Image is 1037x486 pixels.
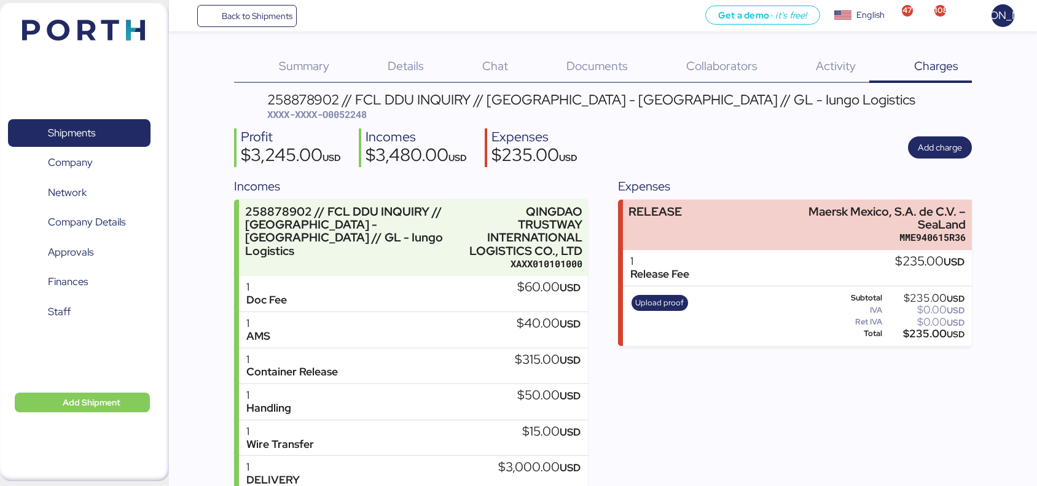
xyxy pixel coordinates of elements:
[63,395,120,410] span: Add Shipment
[560,389,581,402] span: USD
[222,9,292,23] span: Back to Shipments
[8,268,151,296] a: Finances
[630,255,689,268] div: 1
[515,353,581,367] div: $315.00
[279,58,329,74] span: Summary
[48,303,71,321] span: Staff
[48,124,95,142] span: Shipments
[461,205,582,257] div: QINGDAO TRUSTWAY INTERNATIONAL LOGISTICS CO., LTD
[895,255,965,268] div: $235.00
[947,317,965,328] span: USD
[245,205,455,257] div: 258878902 // FCL DDU INQUIRY // [GEOGRAPHIC_DATA] - [GEOGRAPHIC_DATA] // GL - Iungo Logistics
[630,268,689,281] div: Release Fee
[241,146,341,167] div: $3,245.00
[176,6,197,26] button: Menu
[246,366,338,378] div: Container Release
[48,243,93,261] span: Approvals
[8,119,151,147] a: Shipments
[885,294,965,303] div: $235.00
[366,128,467,146] div: Incomes
[885,329,965,339] div: $235.00
[885,318,965,327] div: $0.00
[48,154,93,171] span: Company
[914,58,958,74] span: Charges
[832,294,882,302] div: Subtotal
[816,58,856,74] span: Activity
[947,305,965,316] span: USD
[461,257,582,270] div: XAXX010101000
[482,58,508,74] span: Chat
[498,461,581,474] div: $3,000.00
[48,184,87,202] span: Network
[366,146,467,167] div: $3,480.00
[491,146,577,167] div: $235.00
[632,295,688,311] button: Upload proof
[856,9,885,22] div: English
[8,208,151,237] a: Company Details
[246,330,270,343] div: AMS
[560,425,581,439] span: USD
[628,205,682,218] div: RELEASE
[491,128,577,146] div: Expenses
[8,238,151,267] a: Approvals
[388,58,424,74] span: Details
[246,317,270,330] div: 1
[947,293,965,304] span: USD
[246,402,291,415] div: Handling
[267,108,367,120] span: XXXX-XXXX-O0052248
[241,128,341,146] div: Profit
[947,329,965,340] span: USD
[197,5,297,27] a: Back to Shipments
[560,317,581,331] span: USD
[246,389,291,402] div: 1
[8,298,151,326] a: Staff
[918,140,962,155] span: Add charge
[832,306,882,315] div: IVA
[15,393,150,412] button: Add Shipment
[517,389,581,402] div: $50.00
[764,231,966,244] div: MME940615R36
[566,58,628,74] span: Documents
[246,425,314,438] div: 1
[246,294,287,307] div: Doc Fee
[323,152,341,163] span: USD
[8,179,151,207] a: Network
[522,425,581,439] div: $15.00
[944,255,965,268] span: USD
[560,353,581,367] span: USD
[234,177,589,195] div: Incomes
[560,461,581,474] span: USD
[635,296,684,310] span: Upload proof
[517,317,581,331] div: $40.00
[832,318,882,326] div: Ret IVA
[246,353,338,366] div: 1
[246,438,314,451] div: Wire Transfer
[885,305,965,315] div: $0.00
[618,177,972,195] div: Expenses
[246,281,287,294] div: 1
[48,213,125,231] span: Company Details
[559,152,577,163] span: USD
[246,461,300,474] div: 1
[686,58,757,74] span: Collaborators
[517,281,581,294] div: $60.00
[48,273,88,291] span: Finances
[448,152,467,163] span: USD
[764,205,966,231] div: Maersk Mexico, S.A. de C.V. – SeaLand
[8,149,151,177] a: Company
[908,136,972,159] button: Add charge
[267,93,915,106] div: 258878902 // FCL DDU INQUIRY // [GEOGRAPHIC_DATA] - [GEOGRAPHIC_DATA] // GL - Iungo Logistics
[560,281,581,294] span: USD
[832,329,882,338] div: Total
